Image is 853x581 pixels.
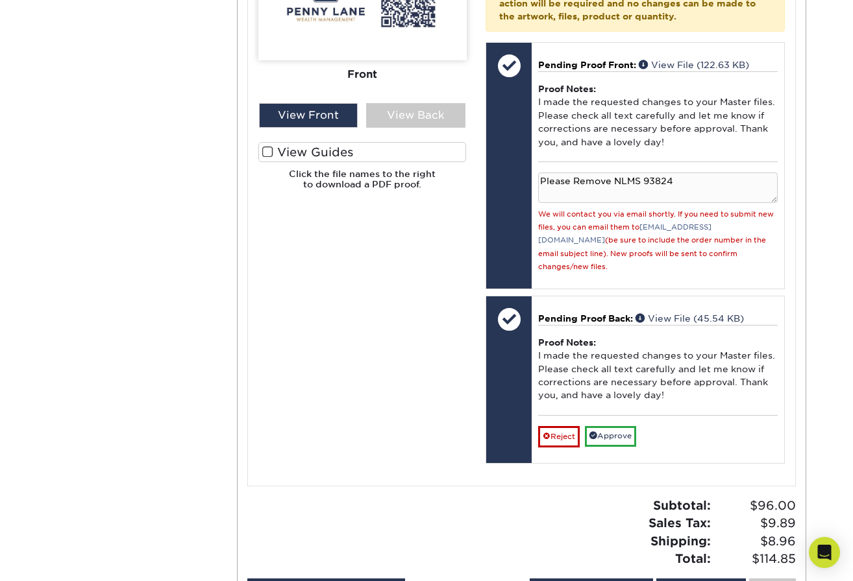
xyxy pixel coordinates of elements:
span: $96.00 [715,497,796,515]
a: Reject [538,426,580,447]
strong: Sales Tax: [649,516,711,530]
span: Pending Proof Back: [538,313,633,324]
a: View File (45.54 KB) [636,313,744,324]
div: View Back [366,103,465,128]
div: Front [258,60,467,88]
div: Open Intercom Messenger [809,537,840,568]
h6: Click the file names to the right to download a PDF proof. [258,169,467,200]
a: View File (122.63 KB) [639,60,749,70]
div: I made the requested changes to your Master files. Please check all text carefully and let me kno... [538,71,778,161]
small: We will contact you via email shortly. If you need to submit new files, you can email them to (be... [538,210,774,272]
strong: Shipping: [650,534,711,548]
span: $8.96 [715,532,796,551]
strong: Proof Notes: [538,84,596,94]
div: I made the requested changes to your Master files. Please check all text carefully and let me kno... [538,325,778,415]
a: Approve [585,426,636,446]
span: $9.89 [715,514,796,532]
span: $114.85 [715,550,796,568]
strong: Proof Notes: [538,337,596,348]
strong: Total: [675,551,711,565]
div: View Front [259,103,358,128]
span: Pending Proof Front: [538,60,636,70]
strong: Subtotal: [653,498,711,512]
label: View Guides [258,142,467,162]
